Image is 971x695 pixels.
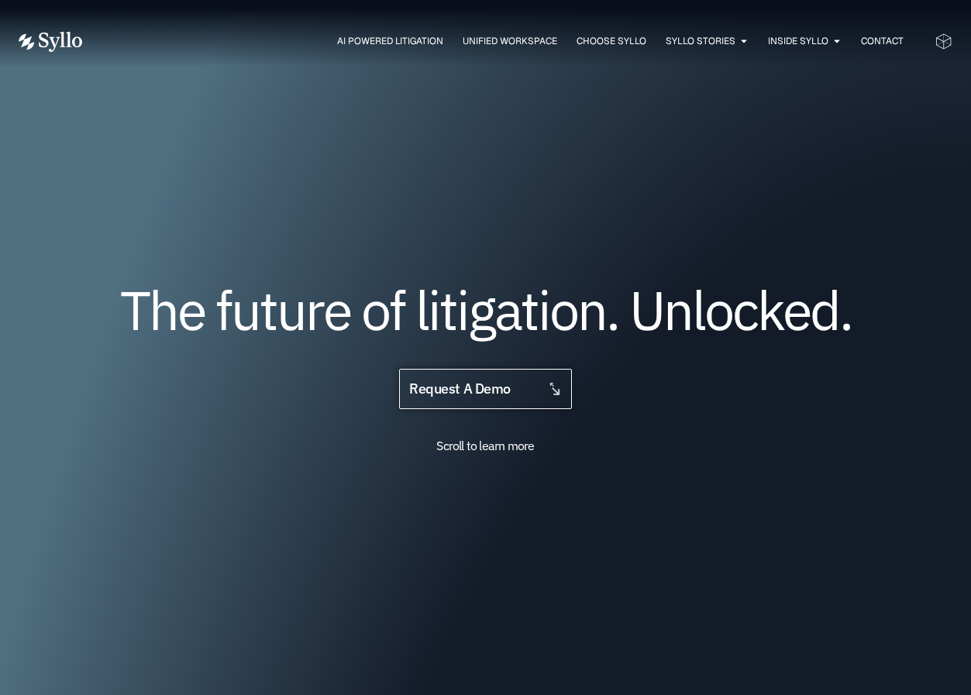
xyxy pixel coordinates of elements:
[19,32,82,52] img: Vector
[112,284,859,335] h1: The future of litigation. Unlocked.
[113,34,904,49] div: Menu Toggle
[113,34,904,49] nav: Menu
[861,34,904,48] a: Contact
[768,34,828,48] a: Inside Syllo
[337,34,443,48] a: AI Powered Litigation
[577,34,646,48] a: Choose Syllo
[436,438,534,453] span: Scroll to learn more
[409,382,510,397] span: request a demo
[666,34,735,48] a: Syllo Stories
[399,369,571,410] a: request a demo
[463,34,557,48] a: Unified Workspace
